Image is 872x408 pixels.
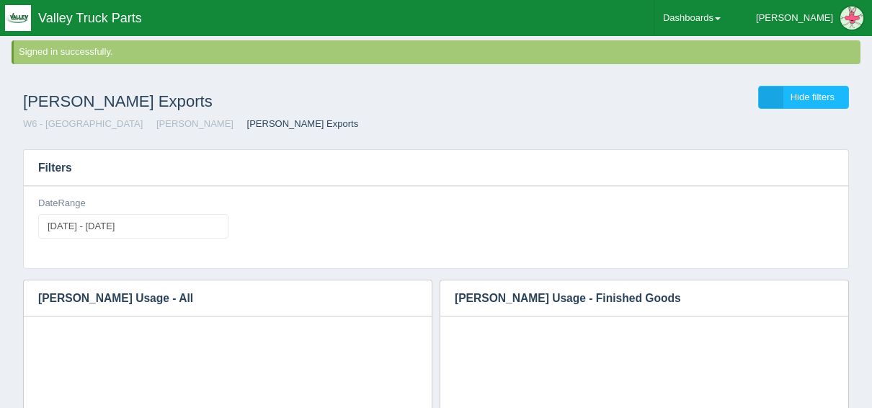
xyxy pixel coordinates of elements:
div: [PERSON_NAME] [756,4,833,32]
img: q1blfpkbivjhsugxdrfq.png [5,5,31,31]
span: Valley Truck Parts [38,11,142,25]
a: [PERSON_NAME] [156,118,233,129]
h3: [PERSON_NAME] Usage - Finished Goods [440,280,827,316]
div: Signed in successfully. [19,45,858,59]
h3: Filters [24,150,848,186]
h3: [PERSON_NAME] Usage - All [24,280,410,316]
a: W6 - [GEOGRAPHIC_DATA] [23,118,143,129]
a: Hide filters [758,86,849,110]
span: Hide filters [791,92,835,102]
h1: [PERSON_NAME] Exports [23,86,436,117]
li: [PERSON_NAME] Exports [236,117,359,131]
label: DateRange [38,197,86,210]
img: Profile Picture [840,6,863,30]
